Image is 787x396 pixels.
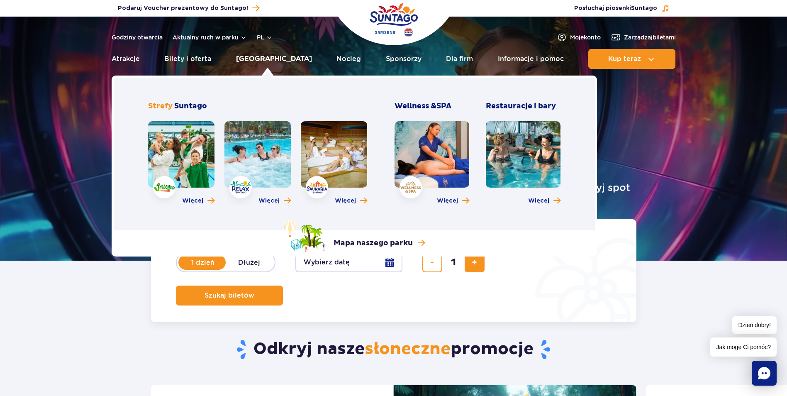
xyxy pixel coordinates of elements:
[257,33,273,42] button: pl
[465,252,485,272] button: dodaj bilet
[205,292,254,299] span: Szukaj biletów
[335,197,356,205] span: Więcej
[112,33,163,42] a: Godziny otwarcia
[608,55,641,63] span: Kup teraz
[437,197,458,205] span: Więcej
[151,339,636,360] h2: Odkryj nasze promocje
[151,219,636,322] form: Planowanie wizyty w Park of Poland
[182,197,203,205] span: Więcej
[557,32,601,42] a: Mojekonto
[334,238,413,248] p: Mapa naszego parku
[422,252,442,272] button: usuń bilet
[631,5,657,11] span: Suntago
[710,337,777,357] span: Jak mogę Ci pomóc?
[335,197,367,205] a: Więcej o strefie Saunaria
[443,252,463,272] input: liczba biletów
[112,49,140,69] a: Atrakcje
[336,49,361,69] a: Nocleg
[528,197,549,205] span: Więcej
[486,101,560,111] h3: Restauracje i bary
[236,49,312,69] a: [GEOGRAPHIC_DATA]
[437,197,469,205] a: Więcej o Wellness & SPA
[226,254,273,271] label: Dłużej
[570,33,601,42] span: Moje konto
[528,197,560,205] a: Więcej o Restauracje i bary
[624,33,676,42] span: Zarządzaj biletami
[732,316,777,334] span: Dzień dobry!
[446,49,473,69] a: Dla firm
[574,4,670,12] button: Posłuchaj piosenkiSuntago
[176,286,283,306] button: Szukaj biletów
[118,4,248,12] span: Podaruj Voucher prezentowy do Suntago!
[386,49,422,69] a: Sponsorzy
[174,101,207,111] span: Suntago
[752,361,777,386] div: Chat
[365,339,451,359] span: słoneczne
[258,197,291,205] a: Więcej o strefie Relax
[295,252,402,272] button: Wybierz datę
[179,254,227,271] label: 1 dzień
[182,197,214,205] a: Więcej o strefie Jamango
[588,49,675,69] button: Kup teraz
[395,101,451,111] span: Wellness &
[611,32,676,42] a: Zarządzajbiletami
[498,49,564,69] a: Informacje i pomoc
[258,197,280,205] span: Więcej
[148,101,173,111] span: Strefy
[118,2,259,14] a: Podaruj Voucher prezentowy do Suntago!
[574,4,657,12] span: Posłuchaj piosenki
[173,34,247,41] button: Aktualny ruch w parku
[164,49,211,69] a: Bilety i oferta
[284,220,425,252] a: Mapa naszego parku
[436,101,451,111] span: SPA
